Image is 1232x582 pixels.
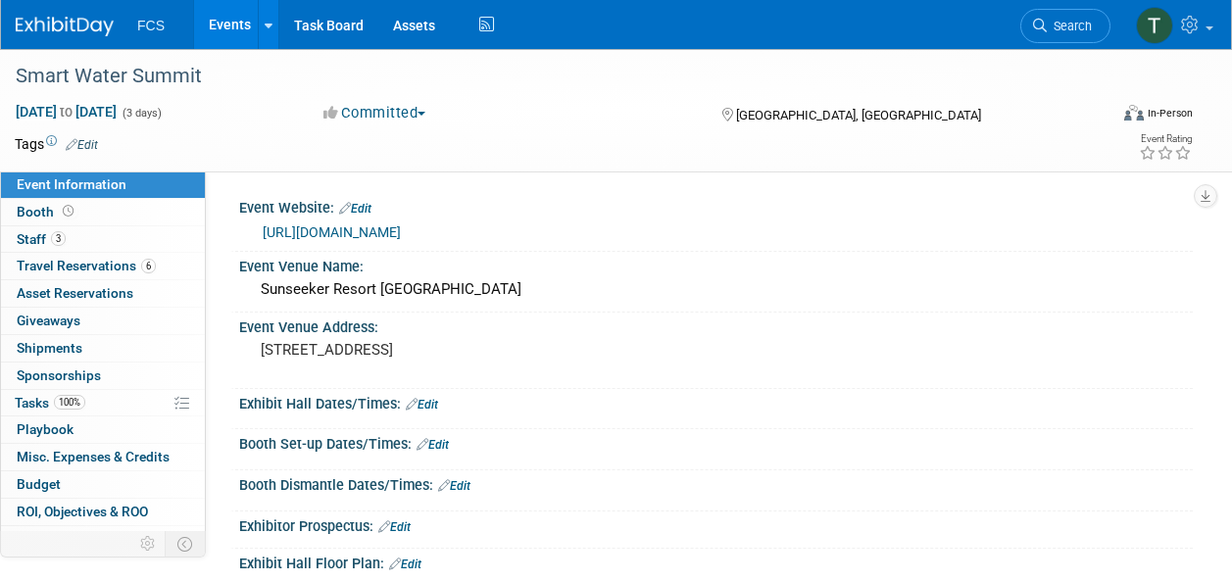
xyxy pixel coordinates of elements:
a: ROI, Objectives & ROO [1,499,205,525]
div: Booth Set-up Dates/Times: [239,429,1193,455]
span: 3 [51,231,66,246]
a: [URL][DOMAIN_NAME] [263,224,401,240]
span: Shipments [17,340,82,356]
a: Playbook [1,416,205,443]
a: Asset Reservations [1,280,205,307]
a: Edit [438,479,470,493]
a: Search [1020,9,1110,43]
div: Exhibit Hall Floor Plan: [239,549,1193,574]
span: Giveaways [17,313,80,328]
img: Tommy Raye [1136,7,1173,44]
a: Edit [417,438,449,452]
td: Toggle Event Tabs [166,531,206,557]
img: Format-Inperson.png [1124,105,1144,121]
a: Edit [339,202,371,216]
span: Sponsorships [17,367,101,383]
span: Playbook [17,421,74,437]
img: ExhibitDay [16,17,114,36]
span: Event Information [17,176,126,192]
a: Budget [1,471,205,498]
a: Staff3 [1,226,205,253]
div: Event Rating [1139,134,1192,144]
div: Exhibitor Prospectus: [239,511,1193,537]
div: Exhibit Hall Dates/Times: [239,389,1193,414]
div: Booth Dismantle Dates/Times: [239,470,1193,496]
span: Budget [17,476,61,492]
span: Tasks [15,395,85,411]
span: Booth not reserved yet [59,204,77,218]
span: Search [1047,19,1092,33]
div: Event Venue Address: [239,313,1193,337]
a: Giveaways [1,308,205,334]
span: FCS [137,18,165,33]
button: Committed [317,103,433,123]
a: Edit [66,138,98,152]
a: Shipments [1,335,205,362]
span: Misc. Expenses & Credits [17,449,170,464]
a: Travel Reservations6 [1,253,205,279]
span: Asset Reservations [17,285,133,301]
div: Event Website: [239,193,1193,218]
div: Event Format [1021,102,1193,131]
span: [DATE] [DATE] [15,103,118,121]
a: Booth [1,199,205,225]
a: Edit [406,398,438,412]
div: Sunseeker Resort [GEOGRAPHIC_DATA] [254,274,1178,305]
a: Edit [389,558,421,571]
pre: [STREET_ADDRESS] [261,341,615,359]
div: Smart Water Summit [9,59,1092,94]
span: Travel Reservations [17,258,156,273]
span: 6 [141,259,156,273]
span: ROI, Objectives & ROO [17,504,148,519]
span: Attachments [17,531,115,547]
a: Misc. Expenses & Credits [1,444,205,470]
a: Tasks100% [1,390,205,416]
span: 100% [54,395,85,410]
span: [GEOGRAPHIC_DATA], [GEOGRAPHIC_DATA] [736,108,981,122]
span: Staff [17,231,66,247]
td: Tags [15,134,98,154]
span: 2 [100,531,115,546]
div: Event Venue Name: [239,252,1193,276]
div: In-Person [1147,106,1193,121]
a: Attachments2 [1,526,205,553]
a: Event Information [1,171,205,198]
span: Booth [17,204,77,219]
td: Personalize Event Tab Strip [131,531,166,557]
a: Sponsorships [1,363,205,389]
a: Edit [378,520,411,534]
span: to [57,104,75,120]
span: (3 days) [121,107,162,120]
